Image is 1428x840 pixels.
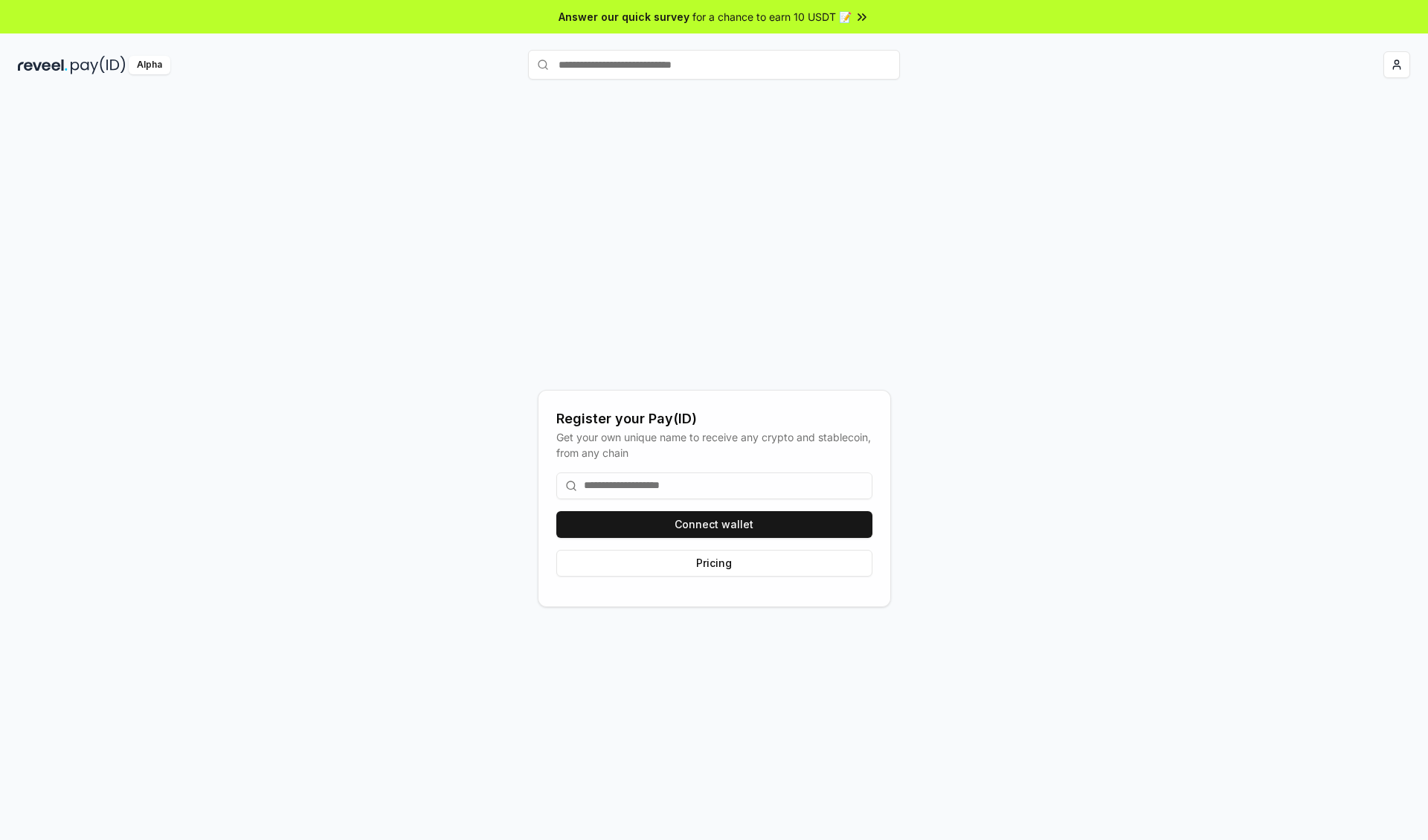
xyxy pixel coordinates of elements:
span: Answer our quick survey [559,9,689,25]
div: Register your Pay(ID) [556,408,872,429]
img: reveel_dark [18,56,68,74]
div: Alpha [129,56,170,74]
button: Connect wallet [556,511,872,538]
button: Pricing [556,550,872,577]
img: pay_id [71,56,126,74]
span: for a chance to earn 10 USDT 📝 [692,9,852,25]
div: Get your own unique name to receive any crypto and stablecoin, from any chain [556,429,872,461]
